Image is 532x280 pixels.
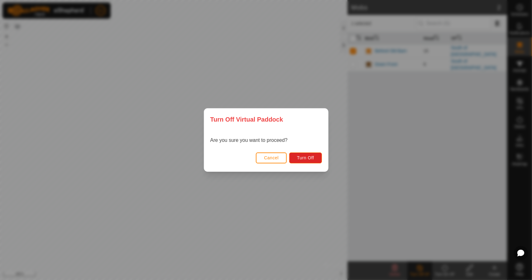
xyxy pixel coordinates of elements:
[256,152,287,163] button: Cancel
[210,115,283,124] span: Turn Off Virtual Paddock
[264,155,279,160] span: Cancel
[297,155,314,160] span: Turn Off
[210,137,288,144] p: Are you sure you want to proceed?
[289,152,322,163] button: Turn Off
